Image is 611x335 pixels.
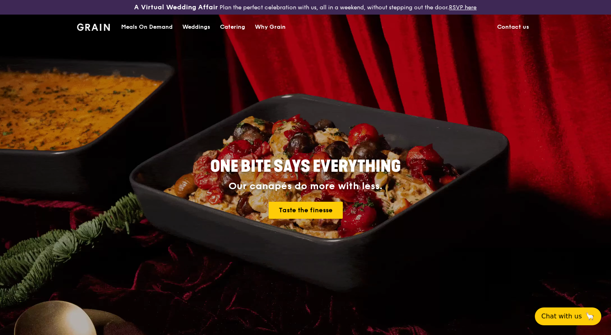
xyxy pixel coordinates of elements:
img: Grain [77,23,110,31]
a: Catering [215,15,250,39]
div: Meals On Demand [121,15,173,39]
button: Chat with us🦙 [535,307,601,325]
a: Weddings [177,15,215,39]
div: Catering [220,15,245,39]
a: Why Grain [250,15,291,39]
span: ONE BITE SAYS EVERYTHING [210,157,401,176]
a: RSVP here [449,4,476,11]
h3: A Virtual Wedding Affair [134,3,218,11]
a: Taste the finesse [269,202,343,219]
div: Plan the perfect celebration with us, all in a weekend, without stepping out the door. [102,3,509,11]
a: GrainGrain [77,14,110,38]
a: Contact us [492,15,534,39]
div: Weddings [182,15,210,39]
span: 🦙 [585,312,595,321]
div: Our canapés do more with less. [160,181,451,192]
span: Chat with us [541,312,582,321]
div: Why Grain [255,15,286,39]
